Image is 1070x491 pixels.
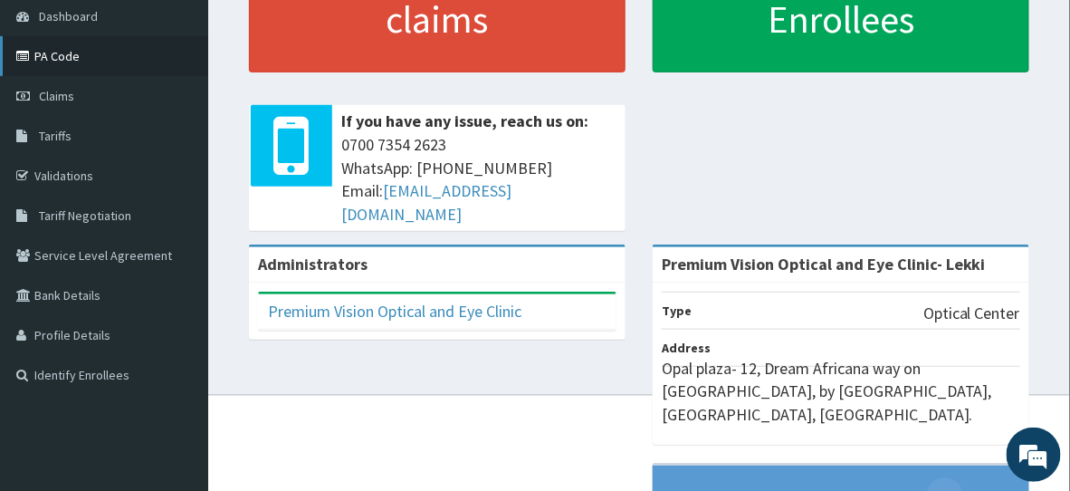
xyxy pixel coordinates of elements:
[39,88,74,104] span: Claims
[341,133,616,226] span: 0700 7354 2623 WhatsApp: [PHONE_NUMBER] Email:
[923,302,1020,325] p: Optical Center
[341,111,588,131] b: If you have any issue, reach us on:
[662,357,1020,427] p: Opal plaza- 12, Dream Africana way on [GEOGRAPHIC_DATA], by [GEOGRAPHIC_DATA], [GEOGRAPHIC_DATA],...
[39,207,131,224] span: Tariff Negotiation
[662,303,692,319] b: Type
[662,340,711,356] b: Address
[341,180,511,225] a: [EMAIL_ADDRESS][DOMAIN_NAME]
[662,254,986,274] strong: Premium Vision Optical and Eye Clinic- Lekki
[258,254,368,274] b: Administrators
[39,128,72,144] span: Tariffs
[39,8,98,24] span: Dashboard
[268,301,521,322] a: Premium Vision Optical and Eye Clinic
